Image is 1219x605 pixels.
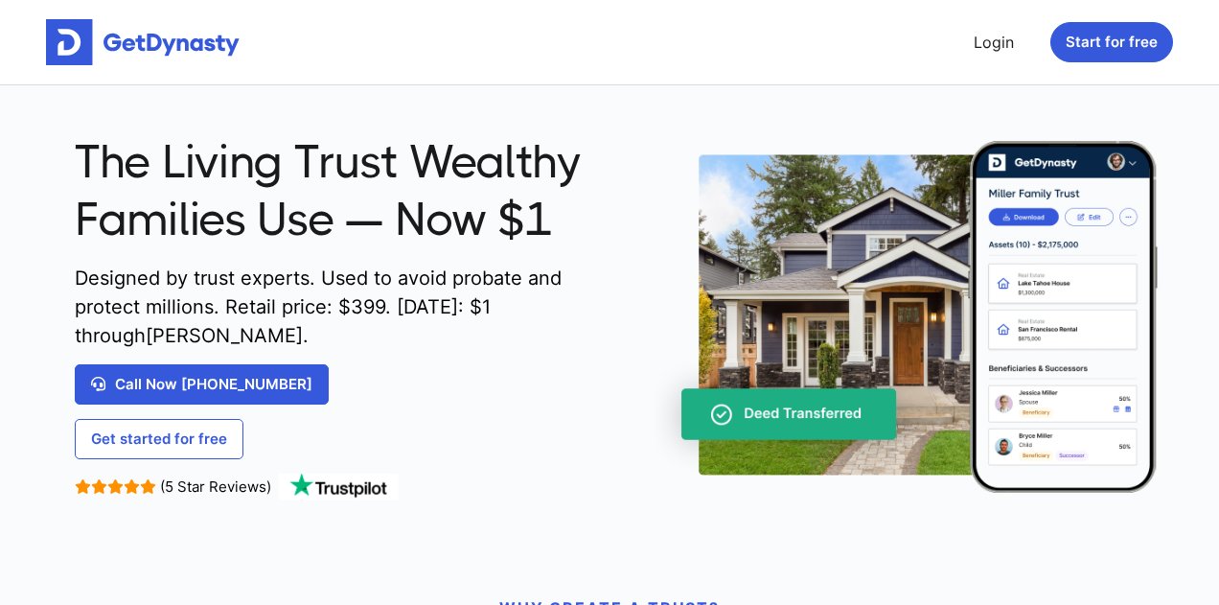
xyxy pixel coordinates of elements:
span: The Living Trust Wealthy Families Use — Now $1 [75,133,631,249]
a: Login [966,23,1022,61]
img: trust-on-cellphone [645,141,1159,493]
span: Designed by trust experts. Used to avoid probate and protect millions. Retail price: $ 399 . [DAT... [75,264,631,350]
img: TrustPilot Logo [276,474,401,500]
img: Get started for free with Dynasty Trust Company [46,19,240,65]
button: Start for free [1050,22,1173,62]
a: Call Now [PHONE_NUMBER] [75,364,329,405]
a: Get started for free [75,419,243,459]
span: (5 Star Reviews) [160,477,271,496]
